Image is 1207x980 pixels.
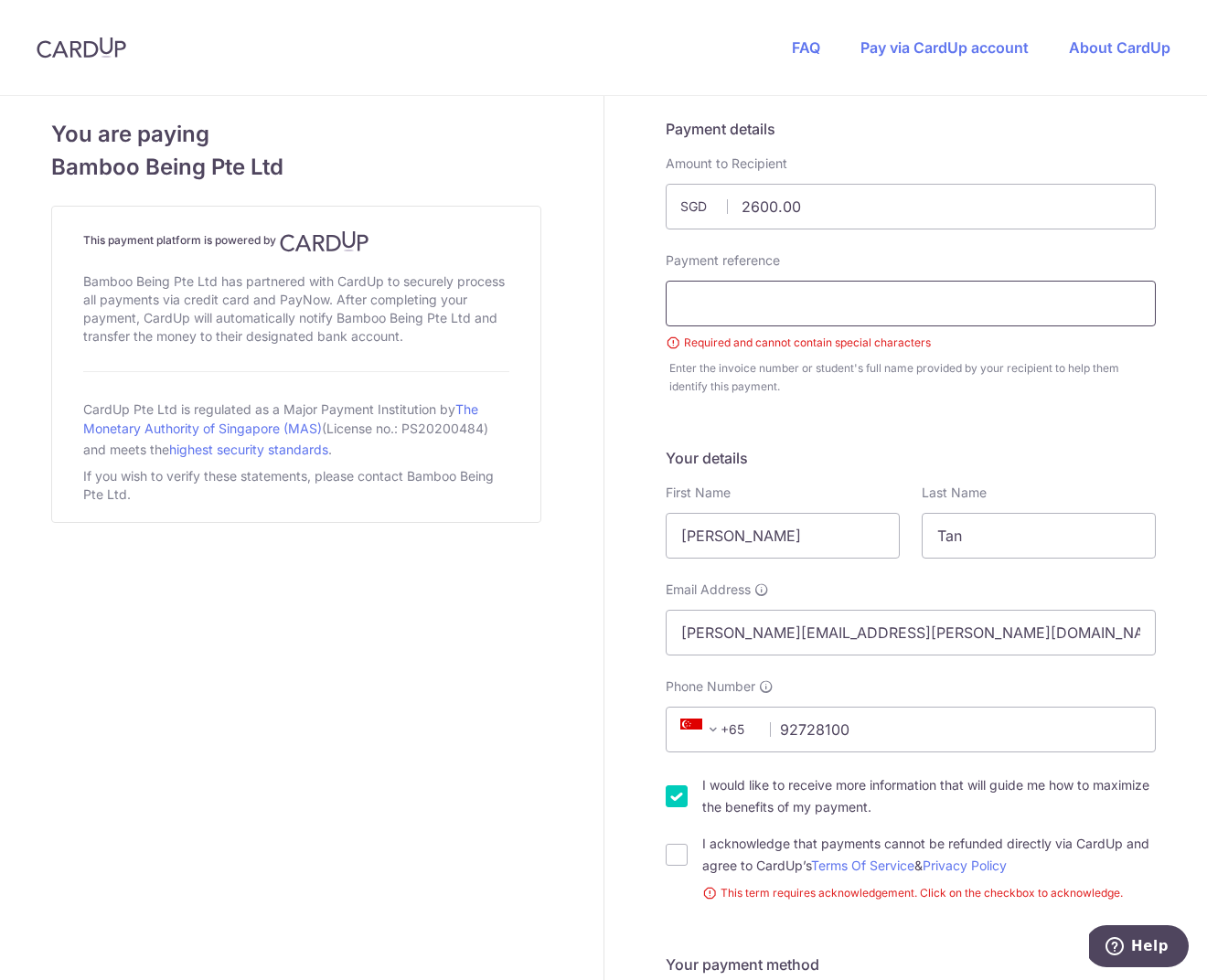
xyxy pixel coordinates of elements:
[666,154,787,173] label: Amount to Recipient
[666,184,1156,229] input: Payment amount
[280,230,369,252] img: CardUp
[666,677,755,696] span: Phone Number
[51,118,541,151] span: You are paying
[37,37,126,59] img: CardUp
[811,857,914,873] a: Terms Of Service
[666,953,1156,975] h5: Your payment method
[669,359,1156,396] div: Enter the invoice number or student's full name provided by your recipient to help them identify ...
[666,118,1156,140] h5: Payment details
[666,610,1156,655] input: Email address
[860,38,1029,57] a: Pay via CardUp account
[922,513,1156,559] input: Last name
[702,884,1156,902] small: This term requires acknowledgement. Click on the checkbox to acknowledge.
[83,463,509,507] div: If you wish to verify these statements, please contact Bamboo Being Pte Ltd.
[83,269,509,349] div: Bamboo Being Pte Ltd has partnered with CardUp to securely process all payments via credit card a...
[923,857,1007,873] a: Privacy Policy
[666,484,731,502] label: First Name
[792,38,820,57] a: FAQ
[1069,38,1170,57] a: About CardUp
[702,833,1156,877] label: I acknowledge that payments cannot be refunded directly via CardUp and agree to CardUp’s &
[666,513,900,559] input: First name
[675,719,757,740] span: +65
[169,442,328,457] a: highest security standards
[666,581,751,599] span: Email Address
[666,334,1156,352] small: Required and cannot contain special characters
[922,484,987,502] label: Last Name
[1089,925,1189,971] iframe: Opens a widget where you can find more information
[666,251,780,270] label: Payment reference
[680,197,728,216] span: SGD
[83,230,509,252] h4: This payment platform is powered by
[83,394,509,463] div: CardUp Pte Ltd is regulated as a Major Payment Institution by (License no.: PS20200484) and meets...
[702,774,1156,818] label: I would like to receive more information that will guide me how to maximize the benefits of my pa...
[51,151,541,184] span: Bamboo Being Pte Ltd
[666,447,1156,469] h5: Your details
[680,719,724,740] span: +65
